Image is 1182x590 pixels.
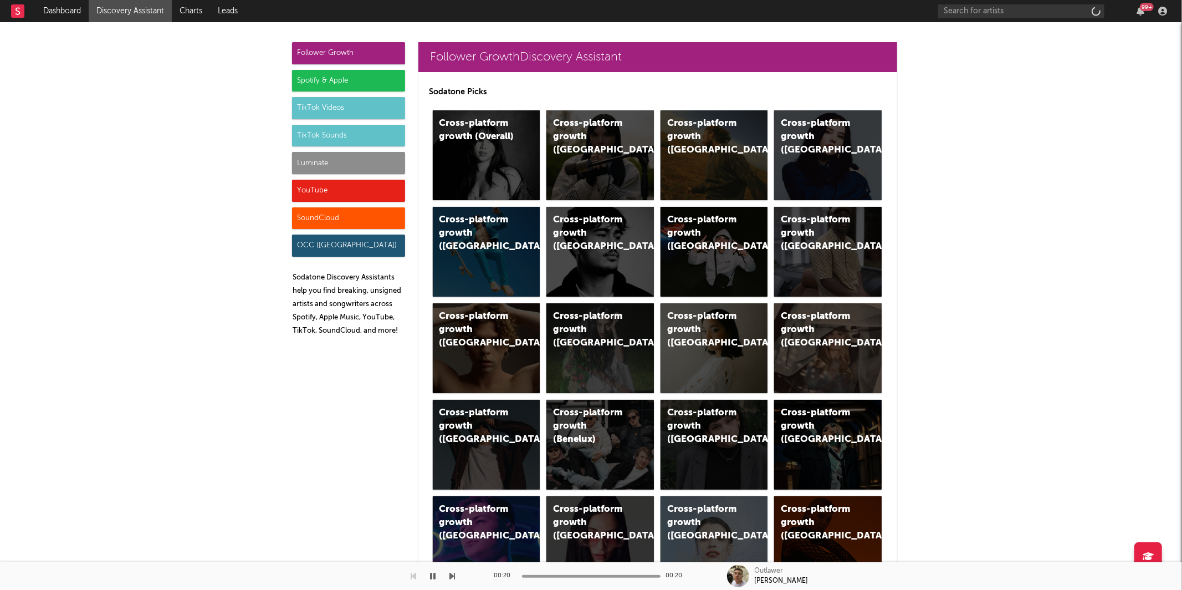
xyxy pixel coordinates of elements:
a: Cross-platform growth ([GEOGRAPHIC_DATA]) [774,496,882,586]
div: Spotify & Apple [292,70,405,92]
div: Cross-platform growth ([GEOGRAPHIC_DATA]) [439,310,515,350]
div: Cross-platform growth (Benelux) [553,406,628,446]
div: Cross-platform growth ([GEOGRAPHIC_DATA]) [781,213,856,253]
a: Cross-platform growth ([GEOGRAPHIC_DATA]) [546,303,654,393]
div: Cross-platform growth ([GEOGRAPHIC_DATA]) [781,503,856,543]
a: Cross-platform growth ([GEOGRAPHIC_DATA]) [661,110,768,200]
a: Cross-platform growth ([GEOGRAPHIC_DATA]) [774,207,882,297]
div: Cross-platform growth ([GEOGRAPHIC_DATA]) [667,406,743,446]
div: Cross-platform growth ([GEOGRAPHIC_DATA]) [553,117,628,157]
a: Cross-platform growth ([GEOGRAPHIC_DATA]) [546,207,654,297]
a: Cross-platform growth (Overall) [433,110,540,200]
div: 99 + [1140,3,1154,11]
a: Cross-platform growth ([GEOGRAPHIC_DATA]) [546,110,654,200]
div: 00:20 [494,569,516,583]
p: Sodatone Picks [429,85,886,99]
div: Outlawer [755,566,784,576]
a: Cross-platform growth ([GEOGRAPHIC_DATA]) [774,400,882,490]
a: Cross-platform growth ([GEOGRAPHIC_DATA]) [774,110,882,200]
a: Cross-platform growth ([GEOGRAPHIC_DATA]) [433,303,540,393]
div: Cross-platform growth (Overall) [439,117,515,144]
a: Cross-platform growth ([GEOGRAPHIC_DATA]/GSA) [661,207,768,297]
div: SoundCloud [292,207,405,230]
a: Cross-platform growth ([GEOGRAPHIC_DATA]) [661,400,768,490]
div: Follower Growth [292,42,405,64]
div: Cross-platform growth ([GEOGRAPHIC_DATA]) [781,406,856,446]
a: Cross-platform growth ([GEOGRAPHIC_DATA]) [774,303,882,393]
div: [PERSON_NAME] [755,576,809,586]
p: Sodatone Discovery Assistants help you find breaking, unsigned artists and songwriters across Spo... [293,271,405,338]
div: YouTube [292,180,405,202]
div: Cross-platform growth ([GEOGRAPHIC_DATA]) [439,503,515,543]
button: 99+ [1137,7,1144,16]
input: Search for artists [938,4,1104,18]
div: Cross-platform growth ([GEOGRAPHIC_DATA]) [667,503,743,543]
a: Cross-platform growth ([GEOGRAPHIC_DATA]) [661,303,768,393]
div: Cross-platform growth ([GEOGRAPHIC_DATA]) [439,213,515,253]
div: TikTok Sounds [292,125,405,147]
a: Cross-platform growth ([GEOGRAPHIC_DATA]) [433,207,540,297]
a: Cross-platform growth (Benelux) [546,400,654,490]
a: Cross-platform growth ([GEOGRAPHIC_DATA]) [433,400,540,490]
a: Cross-platform growth ([GEOGRAPHIC_DATA]) [433,496,540,586]
div: 00:20 [666,569,688,583]
div: Cross-platform growth ([GEOGRAPHIC_DATA]) [553,213,628,253]
div: Cross-platform growth ([GEOGRAPHIC_DATA]) [667,117,743,157]
div: Cross-platform growth ([GEOGRAPHIC_DATA]) [781,310,856,350]
div: Cross-platform growth ([GEOGRAPHIC_DATA]) [667,310,743,350]
a: Cross-platform growth ([GEOGRAPHIC_DATA]) [661,496,768,586]
div: TikTok Videos [292,97,405,119]
div: Cross-platform growth ([GEOGRAPHIC_DATA]) [553,310,628,350]
a: Follower GrowthDiscovery Assistant [418,42,897,72]
div: Cross-platform growth ([GEOGRAPHIC_DATA]) [439,406,515,446]
div: Cross-platform growth ([GEOGRAPHIC_DATA]) [781,117,856,157]
div: Cross-platform growth ([GEOGRAPHIC_DATA]/GSA) [667,213,743,253]
a: Cross-platform growth ([GEOGRAPHIC_DATA]) [546,496,654,586]
div: Cross-platform growth ([GEOGRAPHIC_DATA]) [553,503,628,543]
div: Luminate [292,152,405,174]
div: OCC ([GEOGRAPHIC_DATA]) [292,235,405,257]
